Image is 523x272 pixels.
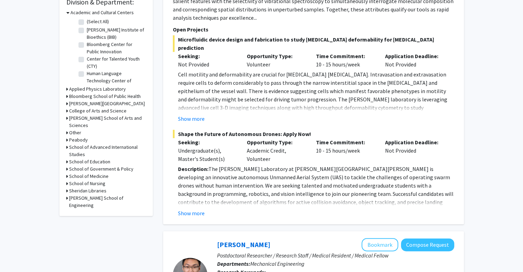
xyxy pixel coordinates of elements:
[87,26,144,41] label: [PERSON_NAME] Institute of Bioethics (BIB)
[87,70,144,92] label: Human Language Technology Center of Excellence (HLTCOE)
[178,138,237,146] p: Seeking:
[173,25,454,34] p: Open Projects
[316,138,375,146] p: Time Commitment:
[178,115,205,123] button: Show more
[250,260,305,267] span: Mechanical Engineering
[69,129,81,136] h3: Other
[69,165,133,173] h3: School of Government & Policy
[178,52,237,60] p: Seeking:
[87,18,109,25] label: (Select All)
[217,251,454,260] p: Postdoctoral Researcher / Research Staff / Medical Resident / Medical Fellow
[69,107,127,115] h3: College of Arts and Science
[247,52,306,60] p: Opportunity Type:
[242,138,311,163] div: Academic Credit, Volunteer
[69,85,126,93] h3: Applied Physics Laboratory
[178,146,237,163] div: Undergraduate(s), Master's Student(s)
[69,158,110,165] h3: School of Education
[69,173,109,180] h3: School of Medicine
[242,52,311,69] div: Volunteer
[178,165,208,172] strong: Description:
[69,187,106,194] h3: Sheridan Libraries
[178,70,454,120] p: Cell motility and deformability are crucial for [MEDICAL_DATA] [MEDICAL_DATA]. Intravasation and ...
[178,60,237,69] div: Not Provided
[178,209,205,217] button: Show more
[69,144,146,158] h3: School of Advanced International Studies
[247,138,306,146] p: Opportunity Type:
[380,138,449,163] div: Not Provided
[173,35,454,52] span: Microfluidic device design and fabrication to study [MEDICAL_DATA] deformability for [MEDICAL_DAT...
[71,9,134,16] h3: Academic and Cultural Centers
[87,55,144,70] label: Center for Talented Youth (CTY)
[69,194,146,209] h3: [PERSON_NAME] School of Engineering
[316,52,375,60] p: Time Commitment:
[69,180,105,187] h3: School of Nursing
[401,238,454,251] button: Compose Request to Sixuan Li
[380,52,449,69] div: Not Provided
[385,138,444,146] p: Application Deadline:
[69,100,145,107] h3: [PERSON_NAME][GEOGRAPHIC_DATA]
[178,165,454,215] p: The [PERSON_NAME] Laboratory at [PERSON_NAME][GEOGRAPHIC_DATA][PERSON_NAME] is developing an inno...
[362,238,398,251] button: Add Sixuan Li to Bookmarks
[385,52,444,60] p: Application Deadline:
[311,52,380,69] div: 10 - 15 hours/week
[87,41,144,55] label: Bloomberg Center for Public Innovation
[217,260,250,267] b: Departments:
[69,93,141,100] h3: Bloomberg School of Public Health
[5,241,29,267] iframe: Chat
[173,130,454,138] span: Shape the Future of Autonomous Drones: Apply Now!
[69,115,146,129] h3: [PERSON_NAME] School of Arts and Sciences
[311,138,380,163] div: 10 - 15 hours/week
[217,240,270,249] a: [PERSON_NAME]
[69,136,88,144] h3: Peabody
